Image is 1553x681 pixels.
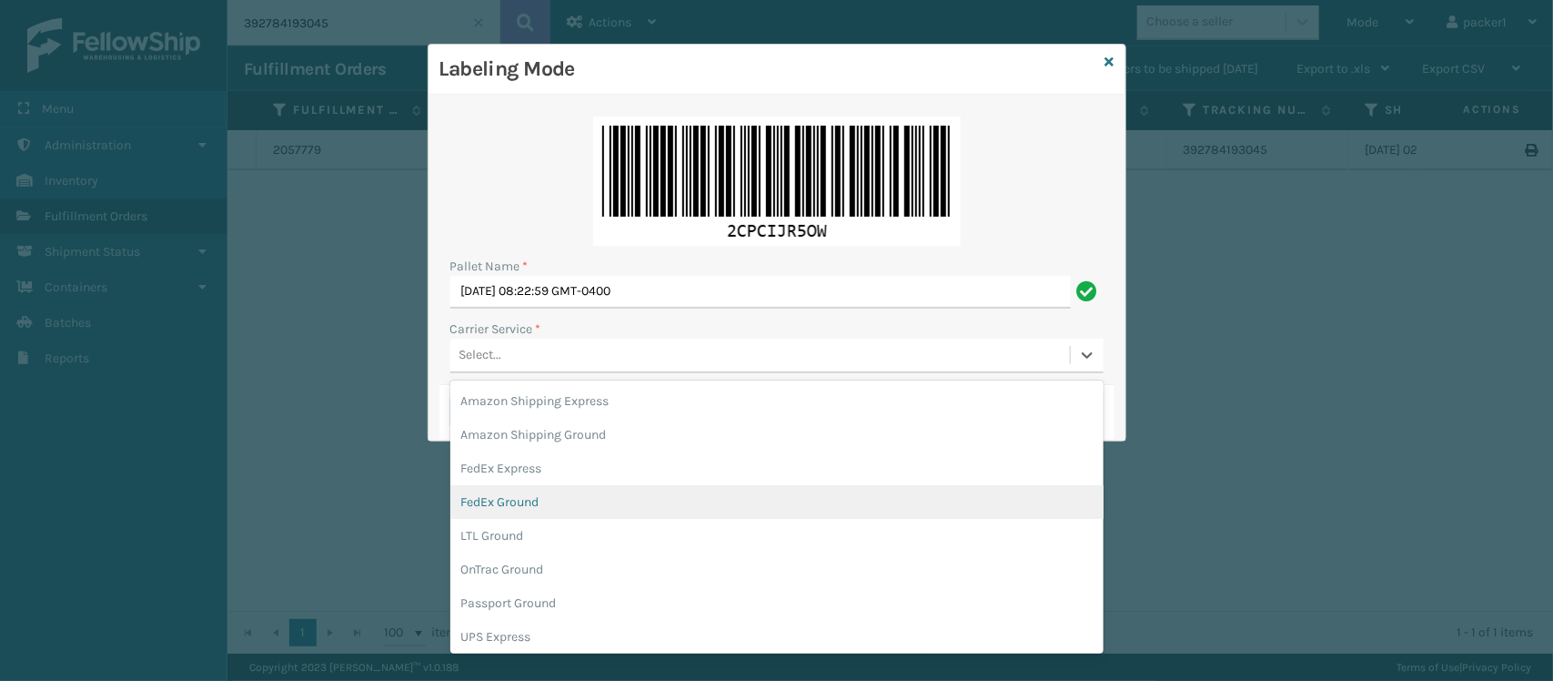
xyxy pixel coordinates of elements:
[450,257,529,276] label: Pallet Name
[450,452,1104,485] div: FedEx Express
[450,485,1104,519] div: FedEx Ground
[439,56,1098,83] h3: Labeling Mode
[450,384,1104,418] div: Amazon Shipping Express
[593,117,961,246] img: BMfW4AAAAGSURBVAMAG84OkMTHvnAAAAAASUVORK5CYII=
[450,320,541,339] label: Carrier Service
[450,620,1104,654] div: UPS Express
[450,519,1104,553] div: LTL Ground
[459,346,502,365] div: Select...
[450,418,1104,452] div: Amazon Shipping Ground
[450,586,1104,620] div: Passport Ground
[450,553,1104,586] div: OnTrac Ground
